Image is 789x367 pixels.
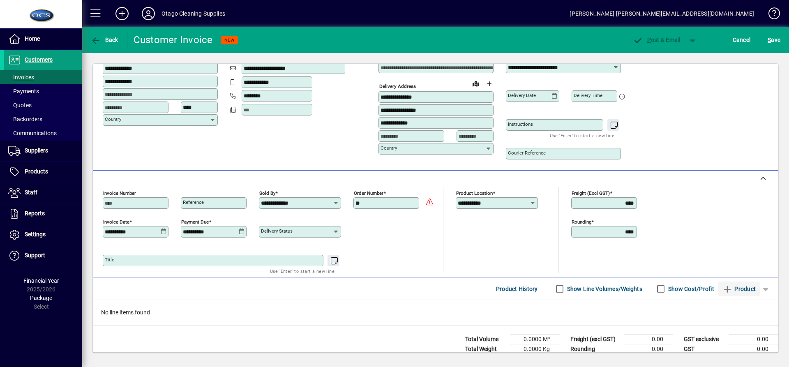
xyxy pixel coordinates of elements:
mat-label: Product location [456,190,493,196]
button: Cancel [731,32,753,47]
a: Backorders [4,112,82,126]
span: Customers [25,56,53,63]
td: Rounding [566,344,624,354]
td: 0.00 [624,344,673,354]
mat-hint: Use 'Enter' to start a new line [550,131,614,140]
a: Settings [4,224,82,245]
mat-label: Freight (excl GST) [572,190,610,196]
span: ost & Email [633,37,681,43]
div: Otago Cleaning Supplies [161,7,225,20]
mat-label: Courier Reference [508,150,546,156]
button: Back [89,32,120,47]
span: Home [25,35,40,42]
span: Communications [8,130,57,136]
mat-label: Instructions [508,121,533,127]
mat-label: Title [105,257,114,263]
mat-label: Sold by [259,190,275,196]
button: Post & Email [629,32,685,47]
span: Reports [25,210,45,217]
td: GST exclusive [680,335,729,344]
button: Save [766,32,782,47]
td: 0.0000 Kg [510,344,560,354]
mat-label: Invoice number [103,190,136,196]
td: 0.00 [729,335,778,344]
mat-label: Delivery status [261,228,293,234]
mat-label: Country [381,145,397,151]
span: ave [768,33,780,46]
td: 0.00 [624,335,673,344]
label: Show Cost/Profit [667,285,714,293]
div: Customer Invoice [134,33,213,46]
div: No line items found [93,300,778,325]
span: Payments [8,88,39,95]
a: Home [4,29,82,49]
span: Cancel [733,33,751,46]
a: Communications [4,126,82,140]
a: Staff [4,182,82,203]
span: NEW [224,37,235,43]
button: Choose address [482,77,496,90]
button: Product History [493,282,541,296]
span: Back [91,37,118,43]
span: Settings [25,231,46,238]
mat-label: Order number [354,190,383,196]
td: Total Volume [461,335,510,344]
label: Show Line Volumes/Weights [565,285,642,293]
span: Product History [496,282,538,295]
mat-label: Delivery time [574,92,602,98]
a: Support [4,245,82,266]
mat-label: Reference [183,199,204,205]
span: Product [722,282,756,295]
a: Quotes [4,98,82,112]
span: Products [25,168,48,175]
mat-label: Delivery date [508,92,536,98]
span: Suppliers [25,147,48,154]
span: Financial Year [23,277,59,284]
mat-label: Rounding [572,219,591,225]
span: Invoices [8,74,34,81]
app-page-header-button: Back [82,32,127,47]
mat-label: Payment due [181,219,209,225]
mat-hint: Use 'Enter' to start a new line [270,266,335,276]
a: Reports [4,203,82,224]
button: Product [718,282,760,296]
span: Quotes [8,102,32,108]
mat-label: Country [105,116,121,122]
td: Freight (excl GST) [566,335,624,344]
a: Products [4,162,82,182]
span: Backorders [8,116,42,122]
a: Invoices [4,70,82,84]
a: Knowledge Base [762,2,779,28]
span: Support [25,252,45,259]
button: Profile [135,6,161,21]
a: Payments [4,84,82,98]
button: Add [109,6,135,21]
td: Total Weight [461,344,510,354]
div: [PERSON_NAME] [PERSON_NAME][EMAIL_ADDRESS][DOMAIN_NAME] [570,7,754,20]
span: Staff [25,189,37,196]
span: P [647,37,651,43]
span: Package [30,295,52,301]
td: 0.0000 M³ [510,335,560,344]
td: GST [680,344,729,354]
a: View on map [469,77,482,90]
span: S [768,37,771,43]
a: Suppliers [4,141,82,161]
td: 0.00 [729,344,778,354]
mat-label: Invoice date [103,219,129,225]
